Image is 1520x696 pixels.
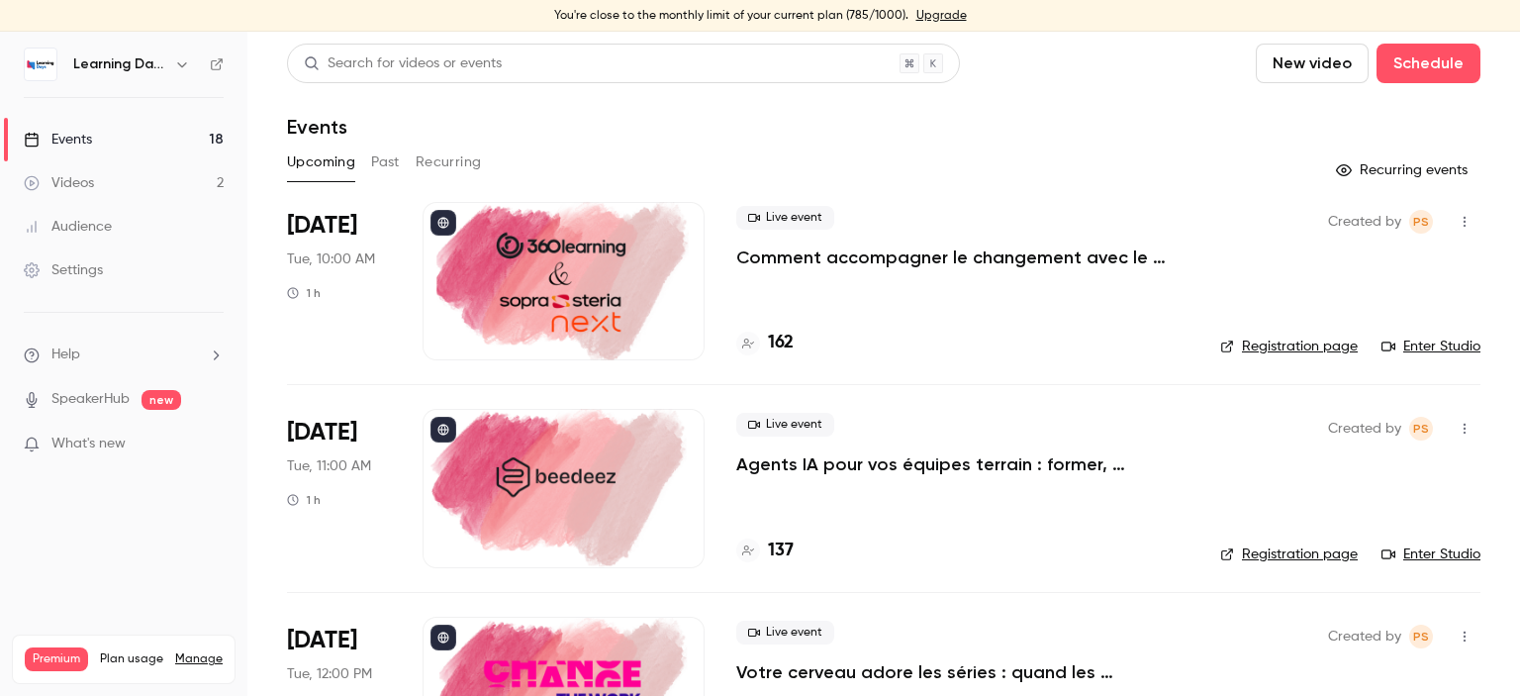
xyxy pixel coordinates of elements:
div: 1 h [287,285,321,301]
span: Prad Selvarajah [1409,210,1433,234]
span: Help [51,345,80,365]
div: Events [24,130,92,149]
span: [DATE] [287,417,357,448]
a: Manage [175,651,223,667]
span: Live event [736,621,834,645]
span: Prad Selvarajah [1409,417,1433,441]
span: Prad Selvarajah [1409,625,1433,648]
h6: Learning Days [73,54,166,74]
a: 162 [736,330,794,356]
button: Schedule [1377,44,1480,83]
h1: Events [287,115,347,139]
button: New video [1256,44,1369,83]
div: 1 h [287,492,321,508]
span: Tue, 11:00 AM [287,456,371,476]
a: Comment accompagner le changement avec le skills-based learning ? [736,246,1188,269]
a: Votre cerveau adore les séries : quand les neurosciences rencontrent la formation [736,660,1188,684]
a: Registration page [1220,337,1358,356]
img: website_grey.svg [32,51,47,67]
div: Oct 7 Tue, 10:00 AM (Europe/Paris) [287,202,391,360]
a: SpeakerHub [51,389,130,410]
a: Upgrade [916,8,967,24]
div: Oct 7 Tue, 11:00 AM (Europe/Paris) [287,409,391,567]
img: Learning Days [25,49,56,80]
span: PS [1413,417,1429,441]
img: logo_orange.svg [32,32,47,48]
span: Plan usage [100,651,163,667]
span: Tue, 12:00 PM [287,664,372,684]
span: Created by [1328,417,1401,441]
button: Past [371,147,400,178]
div: Mots-clés [246,117,303,130]
div: Domaine: [DOMAIN_NAME] [51,51,224,67]
span: Premium [25,647,88,671]
div: v 4.0.25 [55,32,97,48]
h4: 137 [768,538,794,564]
img: tab_domain_overview_orange.svg [80,115,96,131]
a: Registration page [1220,545,1358,564]
a: 137 [736,538,794,564]
h4: 162 [768,330,794,356]
img: tab_keywords_by_traffic_grey.svg [225,115,240,131]
span: Created by [1328,625,1401,648]
button: Upcoming [287,147,355,178]
div: Search for videos or events [304,53,502,74]
span: new [142,390,181,410]
a: Enter Studio [1381,337,1480,356]
button: Recurring [416,147,482,178]
a: Enter Studio [1381,545,1480,564]
div: Settings [24,260,103,280]
button: Recurring events [1327,154,1480,186]
a: Agents IA pour vos équipes terrain : former, accompagner et transformer l’expérience apprenant [736,452,1188,476]
span: [DATE] [287,210,357,242]
span: Tue, 10:00 AM [287,249,375,269]
span: PS [1413,210,1429,234]
span: Live event [736,206,834,230]
span: PS [1413,625,1429,648]
span: What's new [51,434,126,454]
div: Audience [24,217,112,237]
div: Videos [24,173,94,193]
div: Domaine [102,117,152,130]
span: Live event [736,413,834,437]
span: Created by [1328,210,1401,234]
span: [DATE] [287,625,357,656]
li: help-dropdown-opener [24,345,224,365]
